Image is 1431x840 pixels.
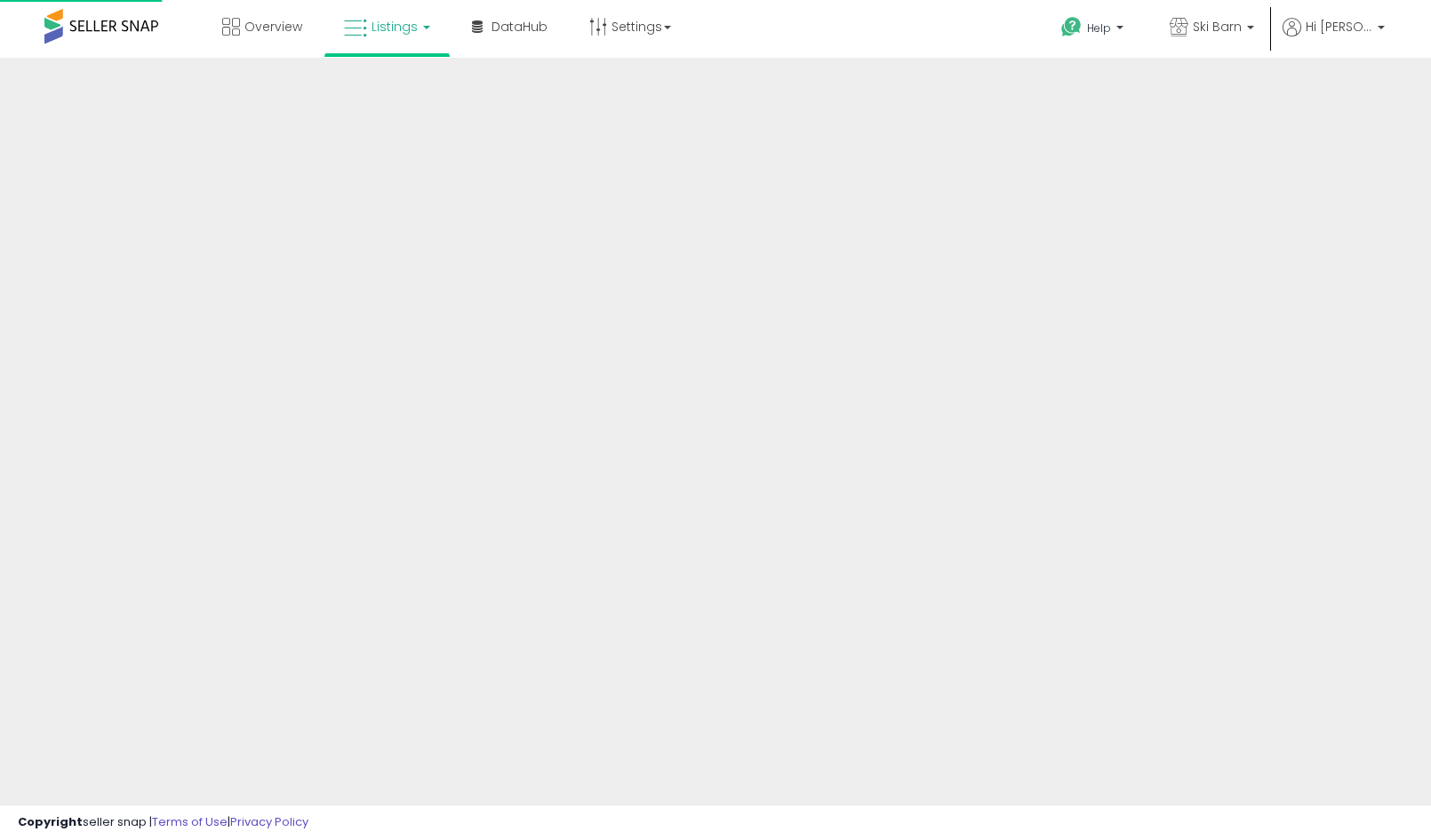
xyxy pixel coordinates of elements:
span: Help [1087,20,1111,36]
span: Hi [PERSON_NAME] [1306,18,1372,36]
a: Hi [PERSON_NAME] [1283,18,1385,58]
a: Help [1047,3,1141,58]
span: DataHub [492,18,548,36]
span: Listings [372,18,418,36]
i: Get Help [1060,16,1083,38]
span: Ski Barn [1193,18,1242,36]
span: Overview [244,18,302,36]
